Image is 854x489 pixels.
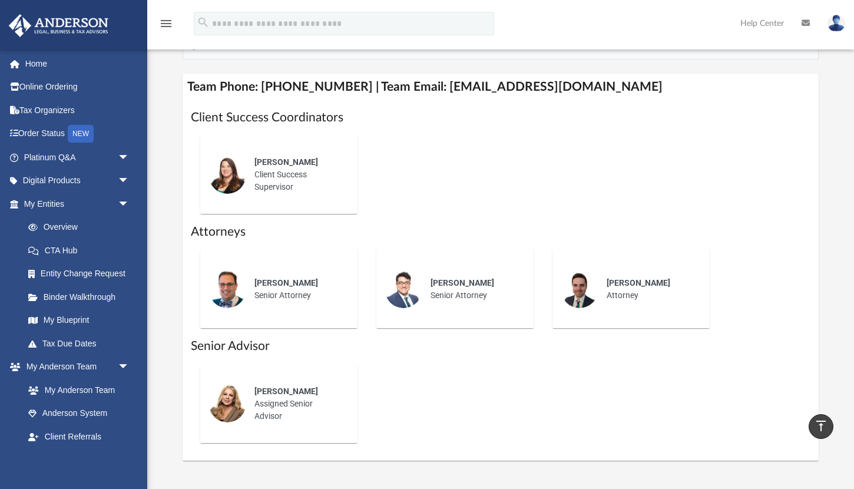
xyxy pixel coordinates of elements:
[208,156,246,194] img: thumbnail
[159,22,173,31] a: menu
[118,146,141,170] span: arrow_drop_down
[607,278,670,288] span: [PERSON_NAME]
[16,216,147,239] a: Overview
[16,239,147,262] a: CTA Hub
[8,98,147,122] a: Tax Organizers
[208,385,246,422] img: thumbnail
[561,270,598,308] img: thumbnail
[16,402,141,425] a: Anderson System
[8,355,141,379] a: My Anderson Teamarrow_drop_down
[118,169,141,193] span: arrow_drop_down
[16,285,147,309] a: Binder Walkthrough
[246,269,349,310] div: Senior Attorney
[191,338,810,355] h1: Senior Advisor
[254,278,318,288] span: [PERSON_NAME]
[183,74,819,100] h4: Team Phone: [PHONE_NUMBER] | Team Email: [EMAIL_ADDRESS][DOMAIN_NAME]
[159,16,173,31] i: menu
[431,278,494,288] span: [PERSON_NAME]
[204,42,220,51] span: BCP
[16,332,147,355] a: Tax Due Dates
[385,270,422,308] img: thumbnail
[814,419,828,433] i: vertical_align_top
[8,192,147,216] a: My Entitiesarrow_drop_down
[809,414,833,439] a: vertical_align_top
[16,378,135,402] a: My Anderson Team
[16,309,141,332] a: My Blueprint
[598,269,701,310] div: Attorney
[191,223,810,240] h1: Attorneys
[118,355,141,379] span: arrow_drop_down
[8,169,147,193] a: Digital Productsarrow_drop_down
[197,16,210,29] i: search
[191,109,810,126] h1: Client Success Coordinators
[16,262,147,286] a: Entity Change Request
[246,148,349,201] div: Client Success Supervisor
[246,377,349,431] div: Assigned Senior Advisor
[254,386,318,396] span: [PERSON_NAME]
[8,122,147,146] a: Order StatusNEW
[8,52,147,75] a: Home
[208,270,246,308] img: thumbnail
[8,75,147,99] a: Online Ordering
[16,425,141,448] a: Client Referrals
[827,15,845,32] img: User Pic
[254,157,318,167] span: [PERSON_NAME]
[5,14,112,37] img: Anderson Advisors Platinum Portal
[68,125,94,143] div: NEW
[8,146,147,169] a: Platinum Q&Aarrow_drop_down
[8,448,141,472] a: My Documentsarrow_drop_down
[118,448,141,473] span: arrow_drop_down
[118,192,141,216] span: arrow_drop_down
[422,269,525,310] div: Senior Attorney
